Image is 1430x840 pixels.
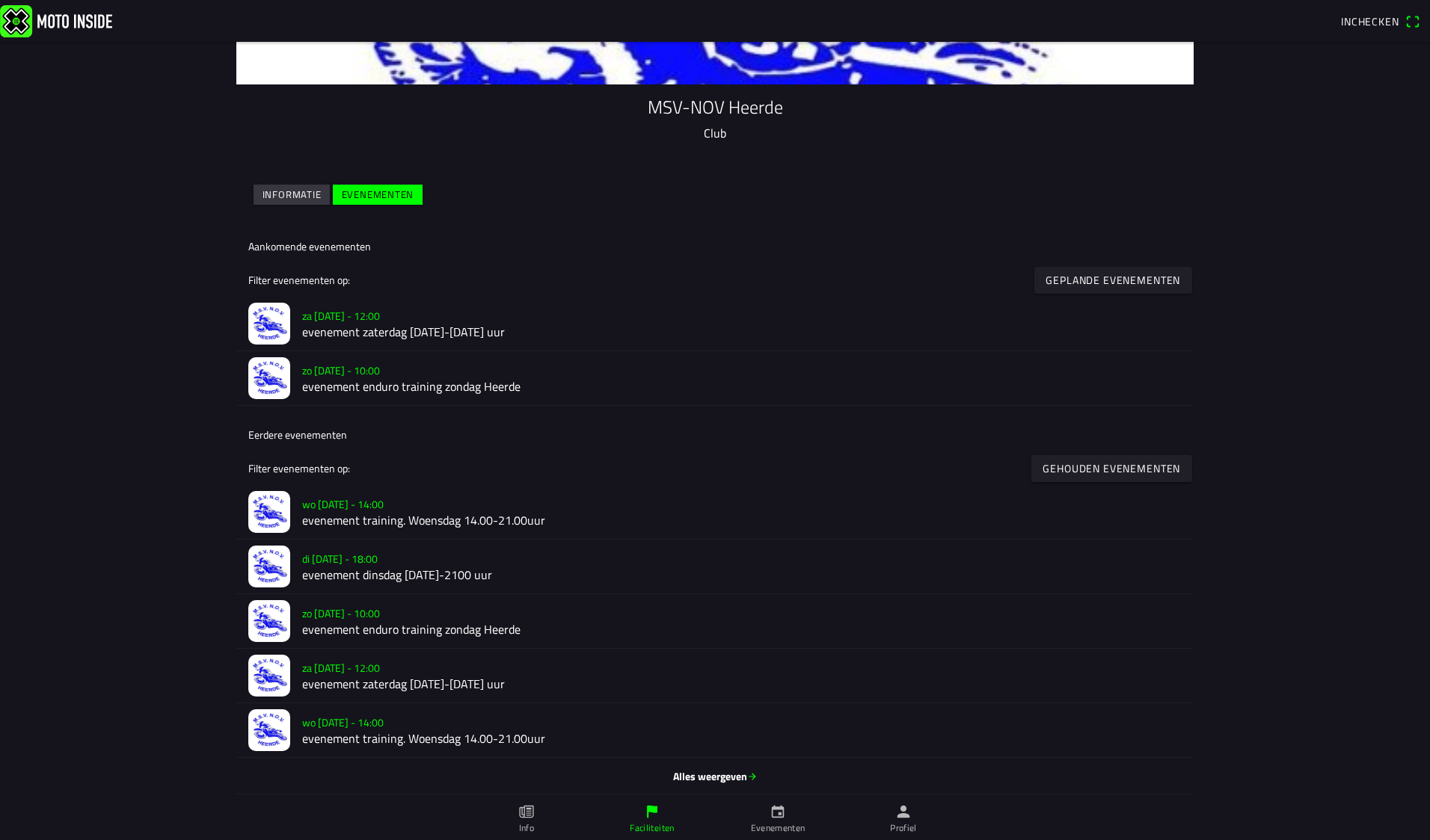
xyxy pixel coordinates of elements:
img: RKBXJwmaPMt1lCW2hDCF4XE68HbSFDv78opMzBkr.jpg [248,709,290,751]
img: x1cnXcjIHyvXKQlB423tryAlrReQtoFvYmltJ7CD.jpg [248,600,290,642]
h2: evenement training. Woensdag 14.00-21.00uur [302,732,1182,747]
ion-label: Profiel [890,821,917,835]
ion-text: zo [DATE] - 10:00 [302,606,380,622]
ion-label: Evenementen [751,821,805,835]
h2: evenement zaterdag [DATE]-[DATE] uur [302,326,1182,340]
h2: evenement enduro training zondag Heerde [302,623,1182,637]
ion-text: wo [DATE] - 14:00 [302,497,384,513]
ion-text: di [DATE] - 18:00 [302,552,378,567]
h1: MSV-NOV Heerde [248,96,1182,118]
ion-label: Eerdere evenementen [248,427,347,442]
ion-label: Info [519,821,534,835]
ion-icon: calendar [770,803,786,820]
p: Club [248,124,1182,142]
img: Rg0gNEpF114t4HvP4AqxF05X157KYTBLZh1KijEU.jpg [248,357,290,399]
span: Inchecken [1341,13,1399,29]
ion-button: Evenementen [333,185,423,205]
ion-text: zo [DATE] - 10:00 [302,363,380,379]
h2: evenement dinsdag [DATE]-2100 uur [302,569,1182,583]
ion-icon: person [895,803,912,820]
img: guWb0P1XhtsYapbpdwNZhAwCJt4eZ7D5Jg6d3Yok.jpg [248,303,290,345]
img: SpTmtEGVSPfrZZbUR3Y2k8yUdpxa4j7x7dxZt4xc.jpg [248,546,290,587]
ion-text: za [DATE] - 12:00 [302,309,380,324]
h2: evenement zaterdag [DATE]-[DATE] uur [302,678,1182,692]
h2: evenement enduro training zondag Heerde [302,380,1182,395]
a: Incheckenqr scanner [1334,8,1427,34]
ion-label: Faciliteiten [630,821,674,835]
h2: evenement training. Woensdag 14.00-21.00uur [302,514,1182,528]
ion-icon: flag [644,803,660,820]
ion-text: wo [DATE] - 14:00 [302,715,384,731]
img: b5Rrbx1BB3S9XFxA0ngbD9BjKmvM7smdCadQFNKz.jpg [248,655,290,697]
ion-label: Aankomende evenementen [248,238,371,254]
ion-label: Filter evenementen op: [248,460,350,476]
ion-icon: arrow forward [747,771,758,782]
img: pyKfGRkxcqbYLYxTb6gkEhNDklcDLk5hibBsZCT8.jpg [248,491,290,533]
ion-button: Informatie [254,185,330,205]
ion-text: Geplande evenementen [1046,275,1181,285]
ion-label: Filter evenementen op: [248,272,350,288]
ion-icon: paper [518,803,535,820]
ion-text: Gehouden evenementen [1043,463,1181,474]
ion-text: za [DATE] - 12:00 [302,661,380,676]
span: Alles weergeven [248,768,1182,784]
